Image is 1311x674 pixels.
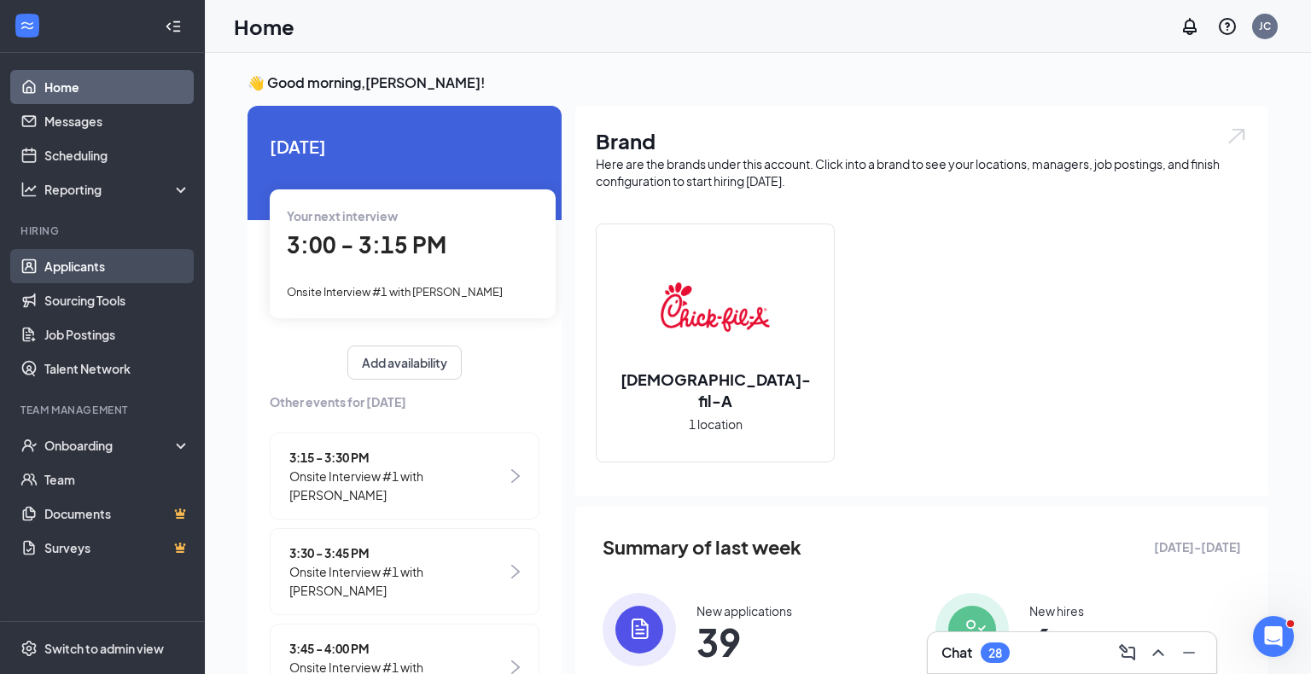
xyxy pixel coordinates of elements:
span: 1 location [689,415,743,433]
span: Onsite Interview #1 with [PERSON_NAME] [289,562,507,600]
img: icon [603,593,676,666]
span: Other events for [DATE] [270,392,539,411]
span: 3:30 - 3:45 PM [289,543,507,562]
h3: Chat [941,643,972,662]
svg: WorkstreamLogo [19,17,36,34]
span: [DATE] [270,133,539,160]
a: Scheduling [44,138,190,172]
a: DocumentsCrown [44,497,190,531]
div: 28 [988,646,1002,660]
h1: Home [234,12,294,41]
button: Add availability [347,346,462,380]
svg: QuestionInfo [1217,16,1238,37]
h1: Brand [596,126,1248,155]
div: Switch to admin view [44,640,164,657]
div: New applications [696,602,792,619]
div: Reporting [44,181,191,198]
span: 3:15 - 3:30 PM [289,448,507,467]
img: open.6027fd2a22e1237b5b06.svg [1226,126,1248,146]
h3: 👋 Good morning, [PERSON_NAME] ! [248,73,1268,92]
h2: [DEMOGRAPHIC_DATA]-fil-A [597,369,834,411]
div: Hiring [20,224,187,238]
span: 3:45 - 4:00 PM [289,639,507,658]
span: 39 [696,626,792,657]
div: Here are the brands under this account. Click into a brand to see your locations, managers, job p... [596,155,1248,189]
a: Team [44,462,190,497]
span: 3:00 - 3:15 PM [287,230,446,259]
div: JC [1259,19,1271,33]
svg: Settings [20,640,38,657]
button: Minimize [1175,639,1203,666]
a: Job Postings [44,317,190,352]
div: Team Management [20,403,187,417]
svg: Minimize [1179,642,1199,663]
svg: Analysis [20,181,38,198]
a: Sourcing Tools [44,283,190,317]
span: Your next interview [287,208,398,224]
svg: ChevronUp [1148,642,1168,663]
a: Messages [44,104,190,138]
a: Home [44,70,190,104]
img: Chick-fil-A [661,253,770,362]
button: ComposeMessage [1114,639,1141,666]
img: icon [935,593,1009,666]
svg: UserCheck [20,437,38,454]
span: Summary of last week [603,532,801,562]
a: Applicants [44,249,190,283]
button: ChevronUp [1145,639,1172,666]
a: Talent Network [44,352,190,386]
span: [DATE] - [DATE] [1154,537,1241,556]
svg: ComposeMessage [1117,642,1138,663]
span: Onsite Interview #1 with [PERSON_NAME] [289,467,507,504]
a: SurveysCrown [44,531,190,565]
div: New hires [1029,602,1084,619]
svg: Collapse [165,18,182,35]
svg: Notifications [1180,16,1200,37]
iframe: Intercom live chat [1253,616,1294,657]
div: Onboarding [44,437,176,454]
span: Onsite Interview #1 with [PERSON_NAME] [287,285,503,299]
span: 6 [1029,626,1084,657]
